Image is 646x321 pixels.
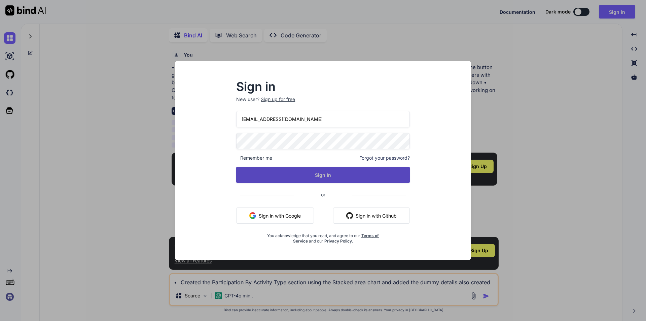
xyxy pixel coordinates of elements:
[333,207,410,224] button: Sign in with Github
[236,167,410,183] button: Sign In
[249,212,256,219] img: google
[293,233,379,244] a: Terms of Service
[236,207,314,224] button: Sign in with Google
[265,229,381,244] div: You acknowledge that you read, and agree to our and our
[236,111,410,127] input: Login or Email
[236,81,410,92] h2: Sign in
[261,96,295,103] div: Sign up for free
[359,155,410,161] span: Forgot your password?
[324,238,353,244] a: Privacy Policy.
[236,155,272,161] span: Remember me
[236,96,410,111] p: New user?
[346,212,353,219] img: github
[294,186,352,203] span: or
